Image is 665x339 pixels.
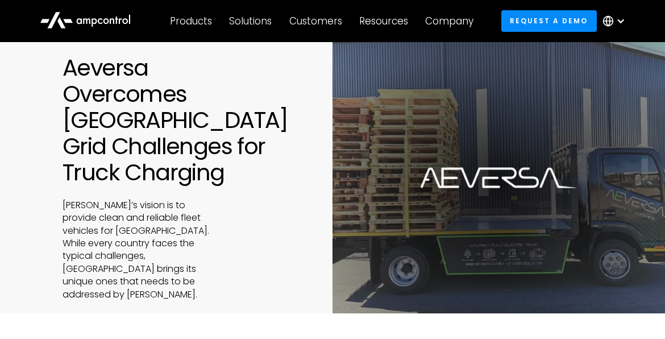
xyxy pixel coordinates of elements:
[63,55,276,185] h1: Aeversa Overcomes [GEOGRAPHIC_DATA] Grid Challenges for Truck Charging
[501,10,597,31] a: Request a demo
[359,15,408,27] div: Resources
[170,15,212,27] div: Products
[425,15,473,27] div: Company
[229,15,272,27] div: Solutions
[289,15,342,27] div: Customers
[63,199,219,301] p: [PERSON_NAME]’s vision is to provide clean and reliable fleet vehicles for [GEOGRAPHIC_DATA]. Whi...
